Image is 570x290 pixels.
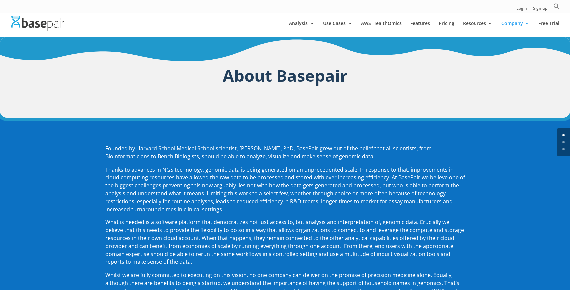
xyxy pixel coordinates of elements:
a: 1 [562,141,565,143]
a: Use Cases [323,21,352,37]
a: AWS HealthOmics [361,21,402,37]
p: What is needed is a software platform that democratizes not just access to, but analysis and inte... [105,218,465,271]
span: Thanks to advances in NGS technology, genomic data is being generated on an unprecedented scale. ... [105,166,465,213]
a: Free Trial [538,21,559,37]
a: Analysis [289,21,314,37]
a: 0 [562,134,565,136]
a: Search Icon Link [553,3,560,13]
a: Resources [463,21,493,37]
a: Sign up [533,6,547,13]
h1: About Basepair [105,64,465,91]
a: 2 [562,148,565,150]
img: Basepair [11,16,64,30]
a: Features [410,21,430,37]
svg: Search [553,3,560,10]
a: Pricing [439,21,454,37]
p: Founded by Harvard School Medical School scientist, [PERSON_NAME], PhD, BasePair grew out of the ... [105,145,465,166]
a: Login [516,6,527,13]
a: Company [501,21,530,37]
